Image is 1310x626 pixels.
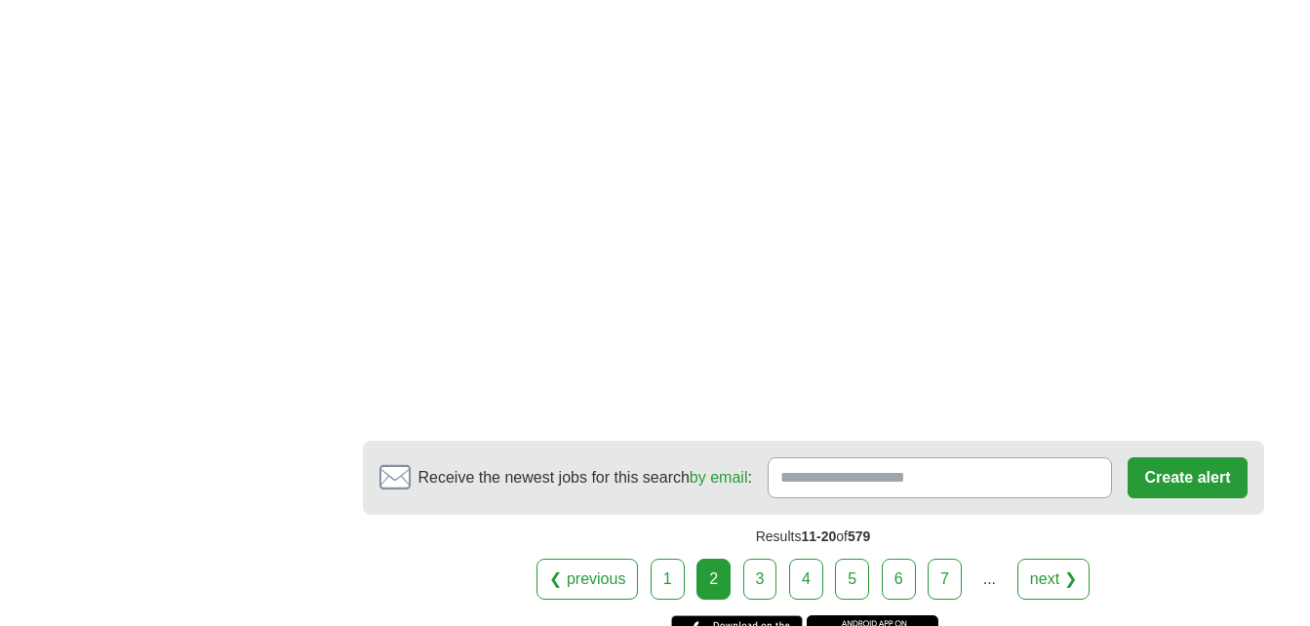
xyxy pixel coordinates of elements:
a: 5 [835,559,869,600]
span: 11-20 [801,528,836,544]
a: by email [690,469,748,486]
a: 4 [789,559,823,600]
span: 579 [848,528,870,544]
button: Create alert [1128,457,1247,498]
a: 6 [882,559,916,600]
a: next ❯ [1017,559,1090,600]
div: Results of [363,515,1264,559]
span: Receive the newest jobs for this search : [418,466,752,489]
a: 7 [928,559,962,600]
a: 1 [651,559,685,600]
a: ❮ previous [536,559,638,600]
div: ... [970,560,1009,599]
a: 3 [743,559,777,600]
div: 2 [696,559,731,600]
